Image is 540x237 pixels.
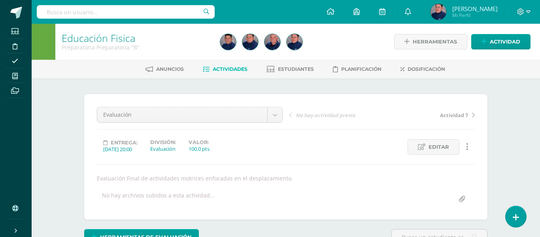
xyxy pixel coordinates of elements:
div: Preparatoria Preparatoria 'B' [62,44,211,51]
img: 37cea8b1c8c5f1914d6d055b3bfd190f.png [430,4,446,20]
div: 100.0 pts [189,145,210,152]
span: Evaluación [103,107,261,122]
a: Herramientas [394,34,467,49]
div: No hay archivos subidos a esta actividad... [102,191,215,207]
img: 525c8a1cebf53947ed4c1d328e227f29.png [220,34,236,50]
a: Educación Fisica [62,31,135,45]
a: Dosificación [400,63,445,76]
span: Herramientas [413,34,457,49]
div: [DATE] 20:00 [103,146,138,153]
a: Actividad [471,34,531,49]
span: Editar [429,140,449,154]
span: Entrega: [111,140,138,146]
label: Valor: [189,139,210,145]
span: No hay actividad previa [296,112,355,119]
a: Anuncios [145,63,184,76]
span: Actividad [490,34,520,49]
div: Evaluación Final de actividades motrices enfocadas en el desplazamiento. [94,174,478,182]
span: Dosificación [408,66,445,72]
div: Evaluación [150,145,176,152]
span: Planificación [341,66,381,72]
a: Actividad 7 [382,111,475,119]
img: 37cea8b1c8c5f1914d6d055b3bfd190f.png [287,34,302,50]
h1: Educación Fisica [62,32,211,44]
img: 5300cef466ecbb4fd513dec8d12c4b23.png [264,34,280,50]
label: División: [150,139,176,145]
a: Evaluación [97,107,282,122]
span: Actividades [213,66,247,72]
a: Estudiantes [266,63,314,76]
span: [PERSON_NAME] [452,5,498,13]
span: Anuncios [156,66,184,72]
a: Planificación [333,63,381,76]
input: Busca un usuario... [37,5,215,19]
img: ce600a27a9bd3a5bb764cf9e59a5973c.png [242,34,258,50]
span: Mi Perfil [452,12,498,19]
span: Estudiantes [278,66,314,72]
span: Actividad 7 [440,112,468,119]
a: Actividades [203,63,247,76]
